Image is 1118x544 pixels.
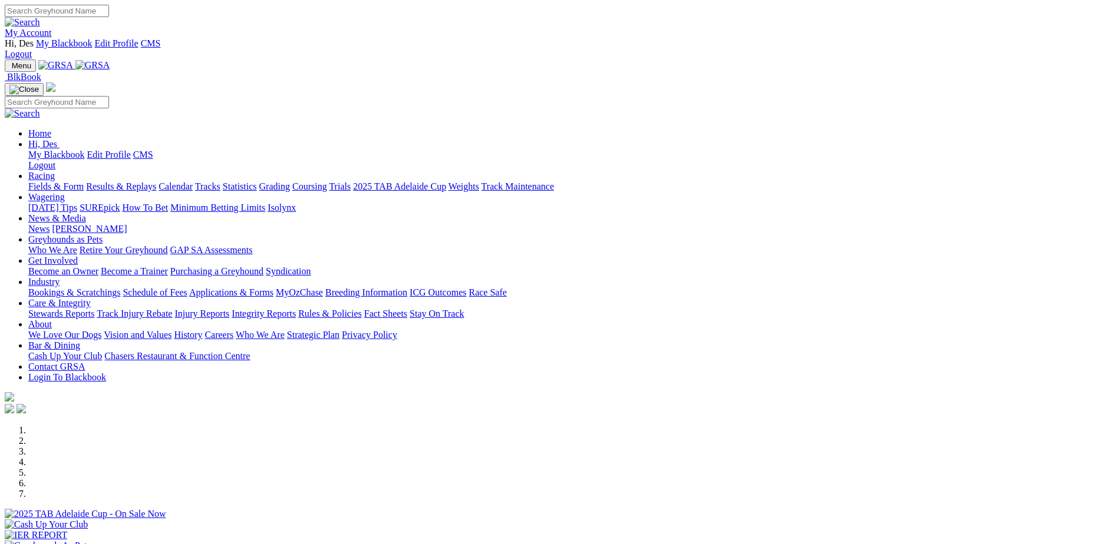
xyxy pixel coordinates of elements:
[104,351,250,361] a: Chasers Restaurant & Function Centre
[28,277,60,287] a: Industry
[410,309,464,319] a: Stay On Track
[94,38,138,48] a: Edit Profile
[5,108,40,119] img: Search
[410,287,466,297] a: ICG Outcomes
[28,192,65,202] a: Wagering
[5,72,41,82] a: BlkBook
[28,139,57,149] span: Hi, Des
[28,330,101,340] a: We Love Our Dogs
[141,38,161,48] a: CMS
[5,509,166,519] img: 2025 TAB Adelaide Cup - On Sale Now
[12,61,31,70] span: Menu
[174,330,202,340] a: History
[28,245,1113,256] div: Greyhounds as Pets
[28,224,50,234] a: News
[28,160,55,170] a: Logout
[5,38,34,48] span: Hi, Des
[9,85,39,94] img: Close
[469,287,506,297] a: Race Safe
[236,330,285,340] a: Who We Are
[46,82,55,92] img: logo-grsa-white.png
[38,60,73,71] img: GRSA
[133,150,153,160] a: CMS
[298,309,362,319] a: Rules & Policies
[292,181,327,191] a: Coursing
[28,181,84,191] a: Fields & Form
[268,203,296,213] a: Isolynx
[28,213,86,223] a: News & Media
[5,28,52,38] a: My Account
[342,330,397,340] a: Privacy Policy
[28,224,1113,234] div: News & Media
[123,287,187,297] a: Schedule of Fees
[87,150,131,160] a: Edit Profile
[170,203,265,213] a: Minimum Betting Limits
[276,287,323,297] a: MyOzChase
[75,60,110,71] img: GRSA
[28,309,1113,319] div: Care & Integrity
[7,72,41,82] span: BlkBook
[159,181,193,191] a: Calendar
[28,351,1113,361] div: Bar & Dining
[5,404,14,413] img: facebook.svg
[28,139,60,149] a: Hi, Des
[448,181,479,191] a: Weights
[123,203,169,213] a: How To Bet
[28,266,98,276] a: Become an Owner
[189,287,273,297] a: Applications & Forms
[364,309,407,319] a: Fact Sheets
[97,309,172,319] a: Track Injury Rebate
[5,530,67,540] img: IER REPORT
[5,392,14,402] img: logo-grsa-white.png
[28,351,102,361] a: Cash Up Your Club
[28,266,1113,277] div: Get Involved
[28,203,77,213] a: [DATE] Tips
[259,181,290,191] a: Grading
[101,266,168,276] a: Become a Trainer
[170,245,253,255] a: GAP SA Assessments
[5,519,88,530] img: Cash Up Your Club
[5,17,40,28] img: Search
[28,181,1113,192] div: Racing
[5,5,109,17] input: Search
[52,224,127,234] a: [PERSON_NAME]
[86,181,156,191] a: Results & Replays
[28,340,80,350] a: Bar & Dining
[104,330,172,340] a: Vision and Values
[28,287,120,297] a: Bookings & Scratchings
[28,319,52,329] a: About
[28,245,77,255] a: Who We Are
[266,266,311,276] a: Syndication
[5,59,36,72] button: Toggle navigation
[223,181,257,191] a: Statistics
[36,38,93,48] a: My Blackbook
[482,181,554,191] a: Track Maintenance
[5,49,32,59] a: Logout
[28,330,1113,340] div: About
[5,96,109,108] input: Search
[28,298,91,308] a: Care & Integrity
[205,330,233,340] a: Careers
[174,309,229,319] a: Injury Reports
[28,203,1113,213] div: Wagering
[170,266,263,276] a: Purchasing a Greyhound
[329,181,351,191] a: Trials
[287,330,339,340] a: Strategic Plan
[80,245,168,255] a: Retire Your Greyhound
[28,128,51,138] a: Home
[28,150,1113,171] div: Hi, Des
[28,287,1113,298] div: Industry
[28,309,94,319] a: Stewards Reports
[28,171,55,181] a: Racing
[325,287,407,297] a: Breeding Information
[28,256,78,266] a: Get Involved
[28,372,106,382] a: Login To Blackbook
[80,203,120,213] a: SUREpick
[17,404,26,413] img: twitter.svg
[28,361,85,371] a: Contact GRSA
[28,150,85,160] a: My Blackbook
[5,38,1113,59] div: My Account
[28,234,103,244] a: Greyhounds as Pets
[5,83,44,96] button: Toggle navigation
[353,181,446,191] a: 2025 TAB Adelaide Cup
